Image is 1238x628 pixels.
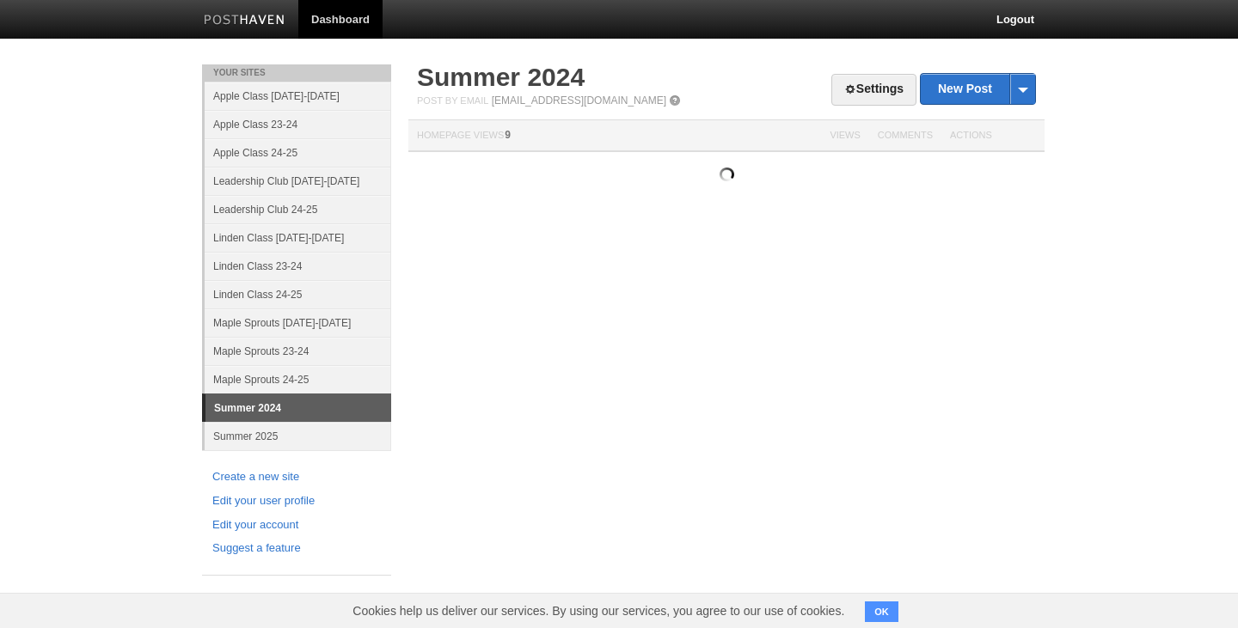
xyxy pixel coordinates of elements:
[417,63,585,91] a: Summer 2024
[720,168,734,181] img: loading.gif
[869,120,941,152] th: Comments
[408,120,821,152] th: Homepage Views
[205,365,391,393] a: Maple Sprouts 24-25
[821,120,868,152] th: Views
[205,280,391,308] a: Linden Class 24-25
[417,95,488,106] span: Post by Email
[212,516,381,534] a: Edit your account
[205,82,391,110] a: Apple Class [DATE]-[DATE]
[921,74,1035,104] a: New Post
[205,308,391,337] a: Maple Sprouts [DATE]-[DATE]
[204,15,285,27] img: Posthaven-bar
[205,422,391,450] a: Summer 2025
[212,468,381,486] a: Create a new site
[205,110,391,138] a: Apple Class 23-24
[492,95,666,107] a: [EMAIL_ADDRESS][DOMAIN_NAME]
[865,601,898,622] button: OK
[335,594,861,628] span: Cookies help us deliver our services. By using our services, you agree to our use of cookies.
[831,74,916,106] a: Settings
[212,492,381,510] a: Edit your user profile
[205,252,391,280] a: Linden Class 23-24
[205,223,391,252] a: Linden Class [DATE]-[DATE]
[505,129,511,141] span: 9
[212,540,381,558] a: Suggest a feature
[205,394,391,422] a: Summer 2024
[205,167,391,195] a: Leadership Club [DATE]-[DATE]
[205,138,391,167] a: Apple Class 24-25
[205,195,391,223] a: Leadership Club 24-25
[941,120,1045,152] th: Actions
[205,337,391,365] a: Maple Sprouts 23-24
[202,64,391,82] li: Your Sites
